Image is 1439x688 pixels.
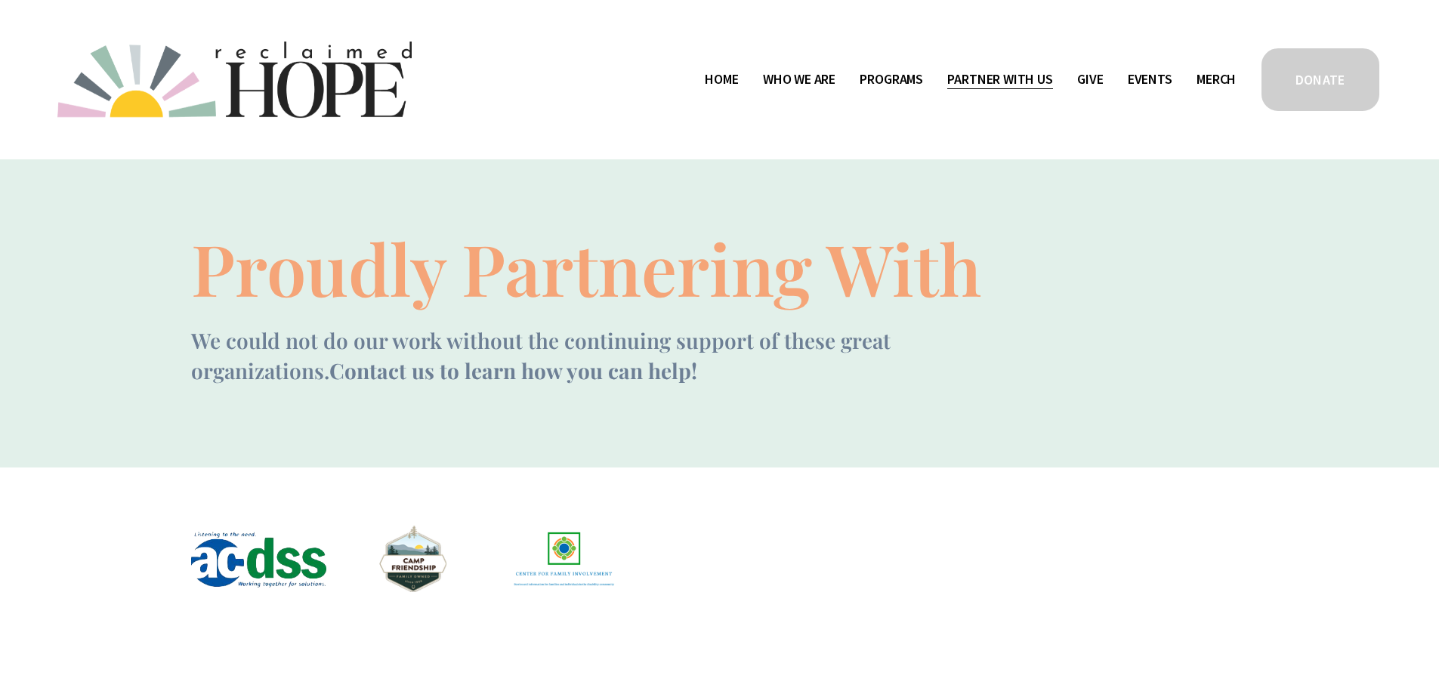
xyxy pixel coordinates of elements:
[191,526,326,592] img: County DSS.png
[1259,46,1382,113] a: DONATE
[763,68,835,92] a: folder dropdown
[191,233,981,304] h1: Proudly Partnering With
[379,526,446,592] img: unnamed.png
[705,68,738,92] a: Home
[947,69,1052,91] span: Partner With Us
[1077,68,1103,92] a: Give
[1128,68,1172,92] a: Events
[57,42,412,118] img: Reclaimed Hope Initiative
[1197,68,1236,92] a: Merch
[860,68,923,92] a: folder dropdown
[499,526,628,592] img: Screen Shot 2021-09-22 at 2.13.21 PM.png
[329,356,697,384] strong: Contact us to learn how you can help!
[947,68,1052,92] a: folder dropdown
[860,69,923,91] span: Programs
[763,69,835,91] span: Who We Are
[191,326,896,385] span: We could not do our work without the continuing support of these great organizations.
